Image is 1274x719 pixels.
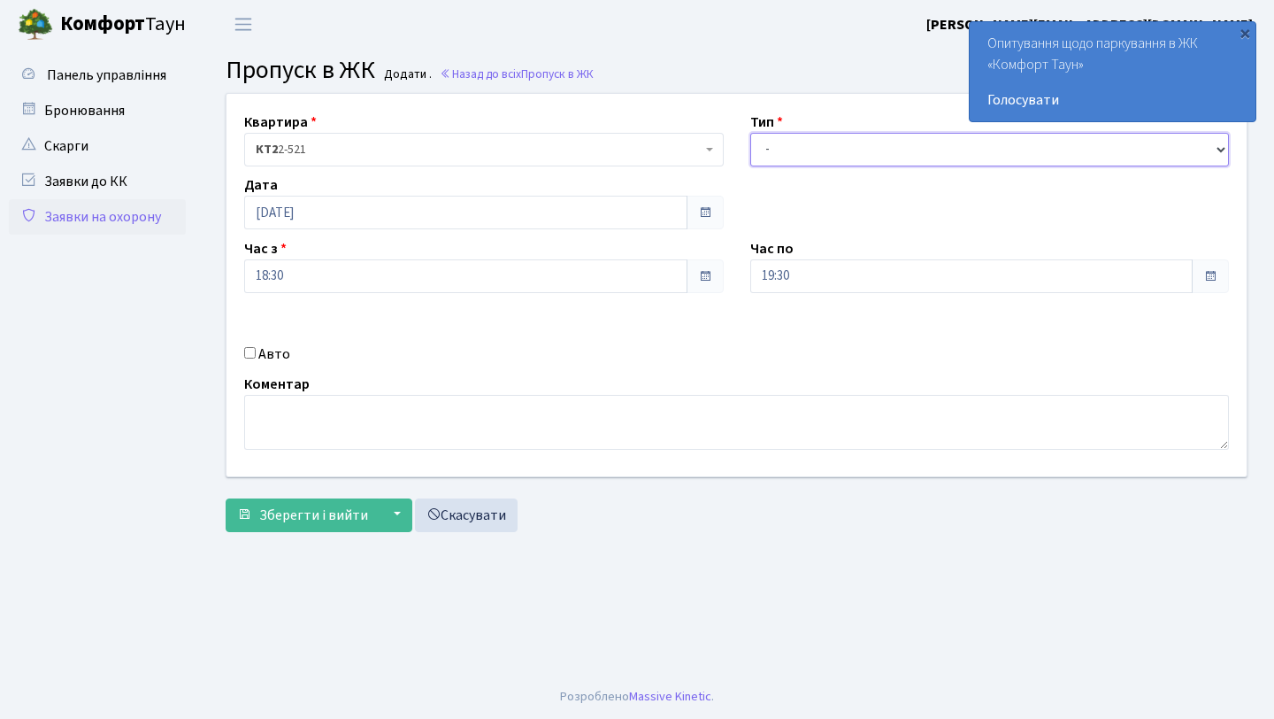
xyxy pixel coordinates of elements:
[259,506,368,525] span: Зберегти і вийти
[47,66,166,85] span: Панель управління
[970,22,1255,121] div: Опитування щодо паркування в ЖК «Комфорт Таун»
[9,93,186,128] a: Бронювання
[9,58,186,93] a: Панель управління
[560,687,714,707] div: Розроблено .
[226,52,375,88] span: Пропуск в ЖК
[258,344,290,365] label: Авто
[750,112,783,133] label: Тип
[750,238,794,259] label: Час по
[629,687,711,706] a: Massive Kinetic
[244,112,317,133] label: Квартира
[9,199,186,235] a: Заявки на охорону
[380,67,432,82] small: Додати .
[1236,24,1254,42] div: ×
[18,7,53,43] img: logo.png
[415,499,518,532] a: Скасувати
[226,499,380,532] button: Зберегти і вийти
[9,164,186,199] a: Заявки до КК
[256,141,702,158] span: <b>КТ2</b>&nbsp;&nbsp;&nbsp;2-521
[244,174,278,196] label: Дата
[926,14,1253,35] a: [PERSON_NAME][EMAIL_ADDRESS][DOMAIN_NAME]
[221,10,265,39] button: Переключити навігацію
[60,10,145,38] b: Комфорт
[521,66,594,82] span: Пропуск в ЖК
[926,15,1253,35] b: [PERSON_NAME][EMAIL_ADDRESS][DOMAIN_NAME]
[244,133,724,166] span: <b>КТ2</b>&nbsp;&nbsp;&nbsp;2-521
[9,128,186,164] a: Скарги
[60,10,186,40] span: Таун
[244,238,287,259] label: Час з
[440,66,594,82] a: Назад до всіхПропуск в ЖК
[987,89,1238,111] a: Голосувати
[256,141,278,158] b: КТ2
[244,374,310,395] label: Коментар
